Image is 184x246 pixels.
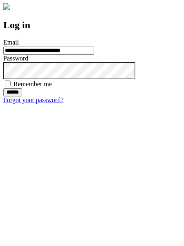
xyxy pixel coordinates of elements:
[3,3,10,10] img: logo-4e3dc11c47720685a147b03b5a06dd966a58ff35d612b21f08c02c0306f2b779.png
[3,55,28,62] label: Password
[13,81,52,87] label: Remember me
[3,96,63,103] a: Forgot your password?
[3,39,19,46] label: Email
[3,20,181,31] h2: Log in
